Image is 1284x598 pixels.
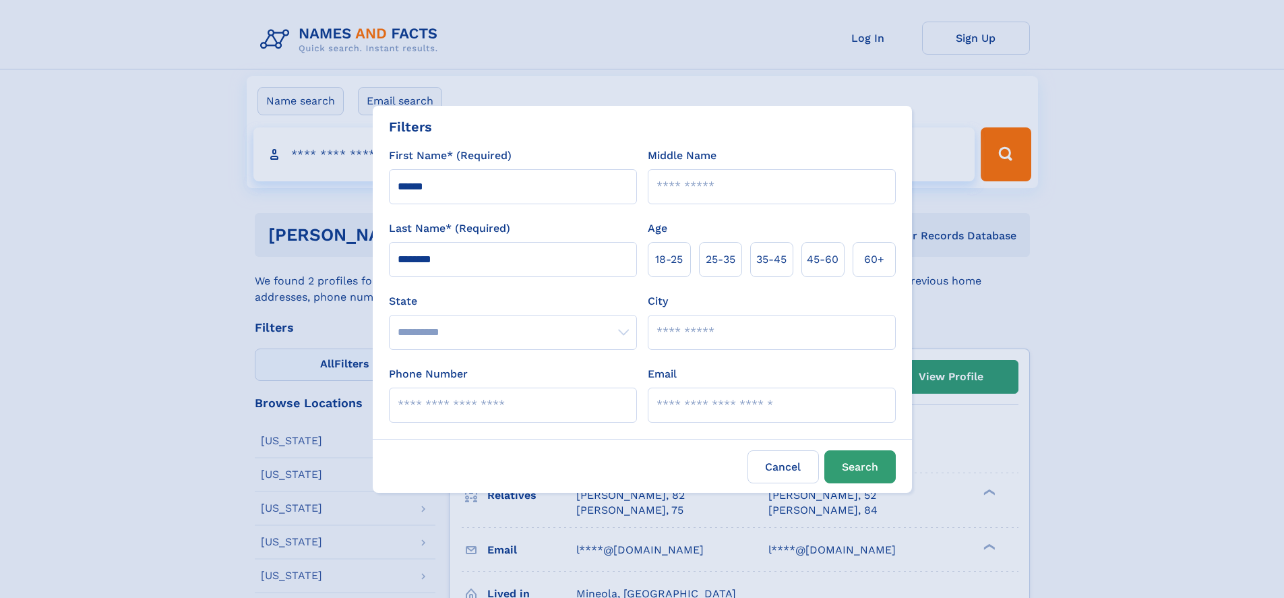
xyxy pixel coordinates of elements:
[655,251,683,268] span: 18‑25
[389,148,512,164] label: First Name* (Required)
[389,293,637,309] label: State
[864,251,884,268] span: 60+
[756,251,787,268] span: 35‑45
[389,220,510,237] label: Last Name* (Required)
[389,366,468,382] label: Phone Number
[807,251,838,268] span: 45‑60
[648,148,716,164] label: Middle Name
[648,293,668,309] label: City
[706,251,735,268] span: 25‑35
[824,450,896,483] button: Search
[389,117,432,137] div: Filters
[648,220,667,237] label: Age
[747,450,819,483] label: Cancel
[648,366,677,382] label: Email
